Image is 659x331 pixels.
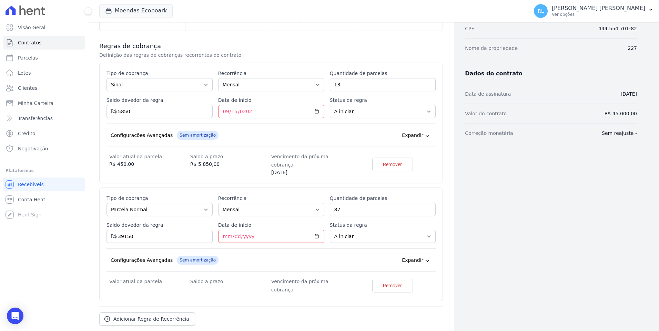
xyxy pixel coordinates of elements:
[3,142,85,156] a: Negativação
[6,167,82,175] div: Plataformas
[111,257,173,264] div: Configurações Avançadas
[465,44,518,52] dt: Nome da propriedade
[109,152,190,161] dt: Valor atual da parcela
[465,69,637,78] h3: Dados do contrato
[218,97,324,104] label: Data de início
[3,51,85,65] a: Parcelas
[330,70,436,77] label: Quantidade de parcelas
[107,228,117,240] span: R$
[552,12,645,17] p: Ver opções
[271,277,352,294] dt: Vencimento da próxima cobrança
[107,195,213,202] label: Tipo de cobrança
[18,54,38,61] span: Parcelas
[465,24,474,33] dt: CPF
[271,169,352,176] dd: [DATE]
[177,131,219,140] span: Sem amortização
[605,109,637,118] dd: R$ 45.000,00
[528,1,659,21] button: RL [PERSON_NAME] [PERSON_NAME] Ver opções
[218,222,324,228] label: Data de início
[402,257,423,264] span: Expandir
[18,39,41,46] span: Contratos
[372,158,413,171] a: Remover
[18,181,44,188] span: Recebíveis
[190,161,271,168] dd: R$ 5.850,00
[598,24,637,33] dd: 444.554.701-82
[109,161,190,168] dd: R$ 450,00
[218,195,324,202] label: Recorrência
[113,316,189,322] span: Adicionar Regra de Recorrência
[99,4,173,17] button: Moendas Ecopoark
[107,222,213,228] label: Saldo devedor da regra
[465,109,507,118] dt: Valor do contrato
[18,85,37,92] span: Clientes
[18,100,53,107] span: Minha Carteira
[383,161,402,168] span: Remover
[465,90,511,98] dt: Data de assinatura
[3,178,85,191] a: Recebíveis
[465,129,513,137] dt: Correção monetária
[18,70,31,76] span: Lotes
[628,44,637,52] dd: 227
[383,282,402,289] span: Remover
[3,96,85,110] a: Minha Carteira
[177,256,219,265] span: Sem amortização
[99,42,443,50] h3: Regras de cobrança
[602,129,637,137] dd: Sem reajuste -
[271,152,352,169] dt: Vencimento da próxima cobrança
[218,70,324,77] label: Recorrência
[330,195,436,202] label: Quantidade de parcelas
[107,97,213,104] label: Saldo devedor da regra
[109,277,190,286] dt: Valor atual da parcela
[3,127,85,140] a: Crédito
[3,36,85,50] a: Contratos
[107,104,117,115] span: R$
[190,152,271,161] dt: Saldo a prazo
[99,312,195,325] a: Adicionar Regra de Recorrência
[99,52,331,58] p: Definição das regras de cobranças recorrentes do contrato
[107,70,213,77] label: Tipo de cobrança
[3,193,85,206] a: Conta Hent
[111,132,173,139] div: Configurações Avançadas
[18,24,45,31] span: Visão Geral
[552,5,645,12] p: [PERSON_NAME] [PERSON_NAME]
[538,9,544,13] span: RL
[3,21,85,34] a: Visão Geral
[190,277,271,286] dt: Saldo a prazo
[330,97,436,104] label: Status da regra
[330,222,436,228] label: Status da regra
[18,130,36,137] span: Crédito
[7,308,23,324] div: Open Intercom Messenger
[621,90,637,98] dd: [DATE]
[3,81,85,95] a: Clientes
[3,66,85,80] a: Lotes
[18,145,48,152] span: Negativação
[18,196,45,203] span: Conta Hent
[372,279,413,292] a: Remover
[3,111,85,125] a: Transferências
[18,115,53,122] span: Transferências
[402,132,423,139] span: Expandir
